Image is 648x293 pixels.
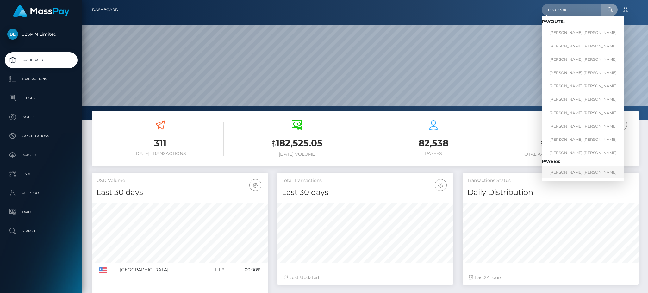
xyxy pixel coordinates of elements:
[542,67,624,78] a: [PERSON_NAME] [PERSON_NAME]
[540,139,545,148] small: $
[5,128,78,144] a: Cancellations
[5,71,78,87] a: Transactions
[467,178,634,184] h5: Transactions Status
[542,27,624,39] a: [PERSON_NAME] [PERSON_NAME]
[542,147,624,159] a: [PERSON_NAME] [PERSON_NAME]
[7,93,75,103] p: Ledger
[97,187,263,198] h4: Last 30 days
[7,150,75,160] p: Batches
[7,131,75,141] p: Cancellations
[282,187,448,198] h4: Last 30 days
[542,94,624,105] a: [PERSON_NAME] [PERSON_NAME]
[99,267,107,273] img: US.png
[542,4,601,16] input: Search...
[469,274,632,281] div: Last hours
[5,166,78,182] a: Links
[97,178,263,184] h5: USD Volume
[7,112,75,122] p: Payees
[542,19,624,24] h6: Payouts:
[97,137,224,149] h3: 311
[233,152,360,157] h6: [DATE] Volume
[5,52,78,68] a: Dashboard
[5,223,78,239] a: Search
[370,151,497,156] h6: Payees
[7,55,75,65] p: Dashboard
[7,188,75,198] p: User Profile
[542,120,624,132] a: [PERSON_NAME] [PERSON_NAME]
[5,109,78,125] a: Payees
[542,80,624,92] a: [PERSON_NAME] [PERSON_NAME]
[283,274,447,281] div: Just Updated
[92,3,118,16] a: Dashboard
[271,139,276,148] small: $
[542,107,624,119] a: [PERSON_NAME] [PERSON_NAME]
[542,134,624,145] a: [PERSON_NAME] [PERSON_NAME]
[542,159,624,164] h6: Payees:
[7,74,75,84] p: Transactions
[233,137,360,150] h3: 182,525.05
[97,151,224,156] h6: [DATE] Transactions
[7,29,18,40] img: B2SPIN Limited
[467,187,634,198] h4: Daily Distribution
[13,5,69,17] img: MassPay Logo
[5,90,78,106] a: Ledger
[507,137,634,150] h3: 1,924,872.59
[7,226,75,236] p: Search
[542,53,624,65] a: [PERSON_NAME] [PERSON_NAME]
[5,147,78,163] a: Batches
[507,152,634,157] h6: Total Available Balance for Payouts
[5,204,78,220] a: Taxes
[5,185,78,201] a: User Profile
[118,263,203,277] td: [GEOGRAPHIC_DATA]
[227,263,263,277] td: 100.00%
[7,169,75,179] p: Links
[203,263,227,277] td: 11,119
[484,275,489,280] span: 24
[542,40,624,52] a: [PERSON_NAME] [PERSON_NAME]
[542,166,624,178] a: [PERSON_NAME] [PERSON_NAME]
[5,31,78,37] span: B2SPIN Limited
[7,207,75,217] p: Taxes
[282,178,448,184] h5: Total Transactions
[370,137,497,149] h3: 82,538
